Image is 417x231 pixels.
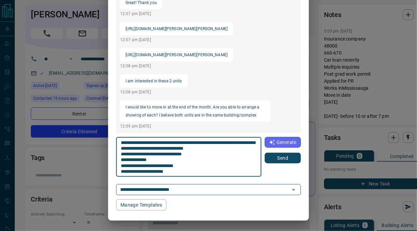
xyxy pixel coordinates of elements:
[120,37,233,43] p: 12:07 pm [DATE]
[120,89,187,95] p: 12:08 pm [DATE]
[126,77,182,85] p: I am interested in these 2 units
[126,25,228,33] p: [URL][DOMAIN_NAME][PERSON_NAME][PERSON_NAME]
[265,153,301,163] button: Send
[126,103,265,119] p: I would like to move in at the end of the month. Are you able to arrange a showing of each? I bel...
[289,185,298,195] button: Open
[120,123,270,129] p: 12:09 pm [DATE]
[265,137,301,148] button: Generate
[120,11,162,17] p: 12:07 pm [DATE]
[126,51,228,59] p: [URL][DOMAIN_NAME][PERSON_NAME][PERSON_NAME]
[116,199,166,211] button: Manage Templates
[120,63,233,69] p: 12:08 pm [DATE]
